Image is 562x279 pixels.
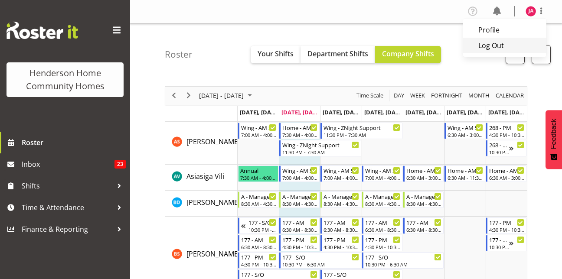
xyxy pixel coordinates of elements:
span: Week [409,90,426,101]
div: Home - AM Support 3 [282,123,317,132]
div: 4:30 PM - 10:30 PM [489,131,524,138]
div: 177 - AM [406,218,441,227]
div: Barbara Dunlop"s event - A - Manager Begin From Monday, August 18, 2025 at 8:30:00 AM GMT+12:00 E... [238,191,278,208]
div: 6:30 AM - 11:30 AM [448,174,483,181]
div: A - Manager [323,192,359,201]
div: Arshdeep Singh"s event - Home - AM Support 3 Begin From Tuesday, August 19, 2025 at 7:30:00 AM GM... [279,123,320,139]
td: Asiasiga Vili resource [165,165,238,191]
div: 4:30 PM - 10:30 PM [365,243,400,250]
span: Feedback [550,119,558,149]
div: Wing - AM Support 2 [241,123,276,132]
div: 6:30 AM - 3:00 PM [406,174,441,181]
div: 6:30 AM - 8:30 AM [323,226,359,233]
div: Asiasiga Vili"s event - Annual Begin From Monday, August 18, 2025 at 7:30:00 AM GMT+12:00 Ends At... [238,165,278,182]
div: 268 - S/O [489,140,509,149]
div: Home - AM Support 2 [489,166,524,175]
div: 10:30 PM - 6:30 AM [489,149,509,156]
div: Wing - ZNight Support [323,123,400,132]
span: Fortnight [430,90,463,101]
span: [DATE], [DATE] [240,108,279,116]
span: Day [393,90,405,101]
div: 8:30 AM - 4:30 PM [365,200,400,207]
div: Billie Sothern"s event - 177 - S/O Begin From Sunday, August 24, 2025 at 10:30:00 PM GMT+12:00 En... [486,235,526,251]
div: Home - AM Support 1 [448,166,483,175]
div: Arshdeep Singh"s event - 268 - PM Begin From Sunday, August 24, 2025 at 4:30:00 PM GMT+12:00 Ends... [486,123,526,139]
img: julius-antonio10095.jpg [526,6,536,16]
a: Profile [463,22,546,38]
div: 177 - S/O [323,270,400,279]
div: 8:30 AM - 4:30 PM [406,200,441,207]
div: Arshdeep Singh"s event - Wing - ZNight Support Begin From Tuesday, August 19, 2025 at 11:30:00 PM... [279,140,361,156]
div: 7:00 AM - 4:00 PM [365,174,400,181]
button: Timeline Day [392,90,406,101]
div: Annual [240,166,276,175]
button: Timeline Week [409,90,427,101]
button: Your Shifts [251,46,301,63]
span: Your Shifts [258,49,294,58]
div: 177 - S/O [248,218,276,227]
div: Asiasiga Vili"s event - Wing - AM Support 2 Begin From Wednesday, August 20, 2025 at 7:00:00 AM G... [320,165,361,182]
span: Company Shifts [382,49,434,58]
div: Billie Sothern"s event - 177 - AM Begin From Thursday, August 21, 2025 at 6:30:00 AM GMT+12:00 En... [362,217,402,234]
div: Arshdeep Singh"s event - Wing - ZNight Support Begin From Wednesday, August 20, 2025 at 11:30:00 ... [320,123,402,139]
div: 6:30 AM - 8:30 AM [241,243,276,250]
span: Month [467,90,490,101]
div: 10:30 PM - 6:30 AM [248,226,276,233]
div: Billie Sothern"s event - 177 - AM Begin From Wednesday, August 20, 2025 at 6:30:00 AM GMT+12:00 E... [320,217,361,234]
button: August 2025 [198,90,256,101]
div: 7:00 AM - 4:00 PM [282,174,317,181]
div: 6:30 AM - 8:30 AM [282,226,317,233]
span: Department Shifts [307,49,368,58]
div: 6:30 AM - 8:30 AM [406,226,441,233]
td: Barbara Dunlop resource [165,191,238,217]
div: 4:30 PM - 10:30 PM [323,243,359,250]
div: Home - AM Support 2 [406,166,441,175]
div: 177 - S/O [489,235,509,244]
div: 177 - AM [282,218,317,227]
td: Arshdeep Singh resource [165,122,238,165]
button: Time Scale [355,90,385,101]
div: Billie Sothern"s event - 177 - PM Begin From Tuesday, August 19, 2025 at 4:30:00 PM GMT+12:00 End... [279,235,320,251]
div: 8:30 AM - 4:30 PM [241,200,276,207]
span: [PERSON_NAME] [186,137,240,146]
div: 11:30 PM - 7:30 AM [323,131,400,138]
div: 177 - S/O [282,253,359,261]
div: Billie Sothern"s event - 177 - PM Begin From Thursday, August 21, 2025 at 4:30:00 PM GMT+12:00 En... [362,235,402,251]
div: Asiasiga Vili"s event - Wing - AM Support 2 Begin From Tuesday, August 19, 2025 at 7:00:00 AM GMT... [279,165,320,182]
div: 7:30 AM - 4:00 PM [282,131,317,138]
div: 10:30 PM - 6:30 AM [365,261,442,268]
div: Billie Sothern"s event - 177 - PM Begin From Monday, August 18, 2025 at 4:30:00 PM GMT+12:00 Ends... [238,252,278,269]
div: Barbara Dunlop"s event - A - Manager Begin From Thursday, August 21, 2025 at 8:30:00 AM GMT+12:00... [362,191,402,208]
span: [DATE], [DATE] [281,108,321,116]
div: next period [181,87,196,105]
div: August 18 - 24, 2025 [196,87,257,105]
a: [PERSON_NAME] [186,249,240,259]
div: Asiasiga Vili"s event - Home - AM Support 2 Begin From Sunday, August 24, 2025 at 6:30:00 AM GMT+... [486,165,526,182]
div: Barbara Dunlop"s event - A - Manager Begin From Tuesday, August 19, 2025 at 8:30:00 AM GMT+12:00 ... [279,191,320,208]
div: Wing - AM Support 2 [365,166,400,175]
div: 6:30 AM - 8:30 AM [365,226,400,233]
div: Arshdeep Singh"s event - 268 - S/O Begin From Sunday, August 24, 2025 at 10:30:00 PM GMT+12:00 En... [486,140,526,156]
div: 177 - AM [241,235,276,244]
div: 8:30 AM - 4:30 PM [323,200,359,207]
button: Company Shifts [375,46,441,63]
div: Arshdeep Singh"s event - Wing - AM Support 2 Begin From Monday, August 18, 2025 at 7:00:00 AM GMT... [238,123,278,139]
div: Billie Sothern"s event - 177 - S/O Begin From Tuesday, August 19, 2025 at 10:30:00 PM GMT+12:00 E... [279,252,361,269]
div: Arshdeep Singh"s event - Wing - AM Support 1 Begin From Saturday, August 23, 2025 at 6:30:00 AM G... [444,123,485,139]
div: Henderson Home Community Homes [15,67,115,93]
div: Barbara Dunlop"s event - A - Manager Begin From Wednesday, August 20, 2025 at 8:30:00 AM GMT+12:0... [320,191,361,208]
div: Asiasiga Vili"s event - Home - AM Support 1 Begin From Saturday, August 23, 2025 at 6:30:00 AM GM... [444,165,485,182]
span: Inbox [22,158,114,171]
div: 6:30 AM - 3:00 PM [448,131,483,138]
div: 177 - PM [282,235,317,244]
div: Billie Sothern"s event - 177 - AM Begin From Tuesday, August 19, 2025 at 6:30:00 AM GMT+12:00 End... [279,217,320,234]
button: Previous [168,90,180,101]
div: 177 - S/O [241,270,318,279]
span: Roster [22,136,126,149]
span: [DATE], [DATE] [405,108,445,116]
div: 4:30 PM - 10:30 PM [282,243,317,250]
button: Fortnight [430,90,464,101]
div: Wing - AM Support 1 [448,123,483,132]
span: Finance & Reporting [22,223,113,236]
div: 177 - AM [365,218,400,227]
